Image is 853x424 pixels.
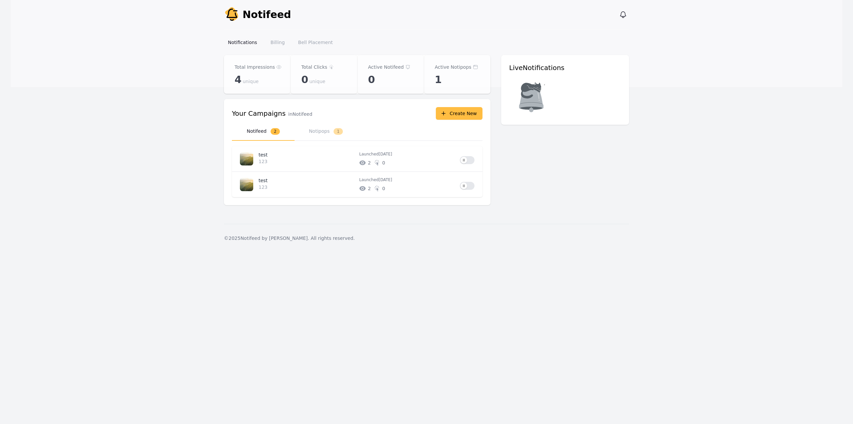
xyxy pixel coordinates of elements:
a: Notifications [224,36,261,48]
h3: Your Campaigns [232,109,286,118]
span: 4 [235,74,241,86]
span: 0 [368,74,375,86]
a: test123Launched[DATE]20 [232,146,482,171]
span: # of unique clicks [382,185,385,192]
span: Notifeed [243,9,291,21]
a: Billing [267,36,289,48]
p: Total Impressions [235,63,275,71]
time: 2025-08-05T08:58:06.718Z [379,177,392,182]
span: © 2025 Notifeed by [PERSON_NAME]. [224,236,309,241]
p: Total Clicks [301,63,327,71]
a: Bell Placement [294,36,337,48]
p: Active Notifeed [368,63,404,71]
button: Create New [436,107,482,120]
p: 123 [259,158,351,165]
nav: Tabs [232,122,482,141]
a: test123Launched[DATE]20 [232,172,482,197]
span: 1 [435,74,441,86]
p: 123 [259,184,351,190]
p: in Notifeed [288,111,312,117]
button: Notifeed2 [232,122,295,141]
p: Active Notipops [435,63,471,71]
button: Notipops1 [295,122,357,141]
time: 2025-08-05T08:59:39.263Z [379,152,392,156]
span: 1 [334,128,343,135]
p: test [259,151,354,158]
span: unique [243,78,259,85]
a: Notifeed [224,7,291,23]
span: 2 [271,128,280,135]
img: Your Company [224,7,240,23]
span: 0 [301,74,308,86]
span: # of unique impressions [368,185,371,192]
p: Launched [359,177,454,182]
span: All rights reserved. [311,236,355,241]
p: test [259,177,354,184]
span: # of unique clicks [382,159,385,166]
h3: Live Notifications [509,63,621,72]
p: Launched [359,151,454,157]
span: unique [309,78,325,85]
span: # of unique impressions [368,159,371,166]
